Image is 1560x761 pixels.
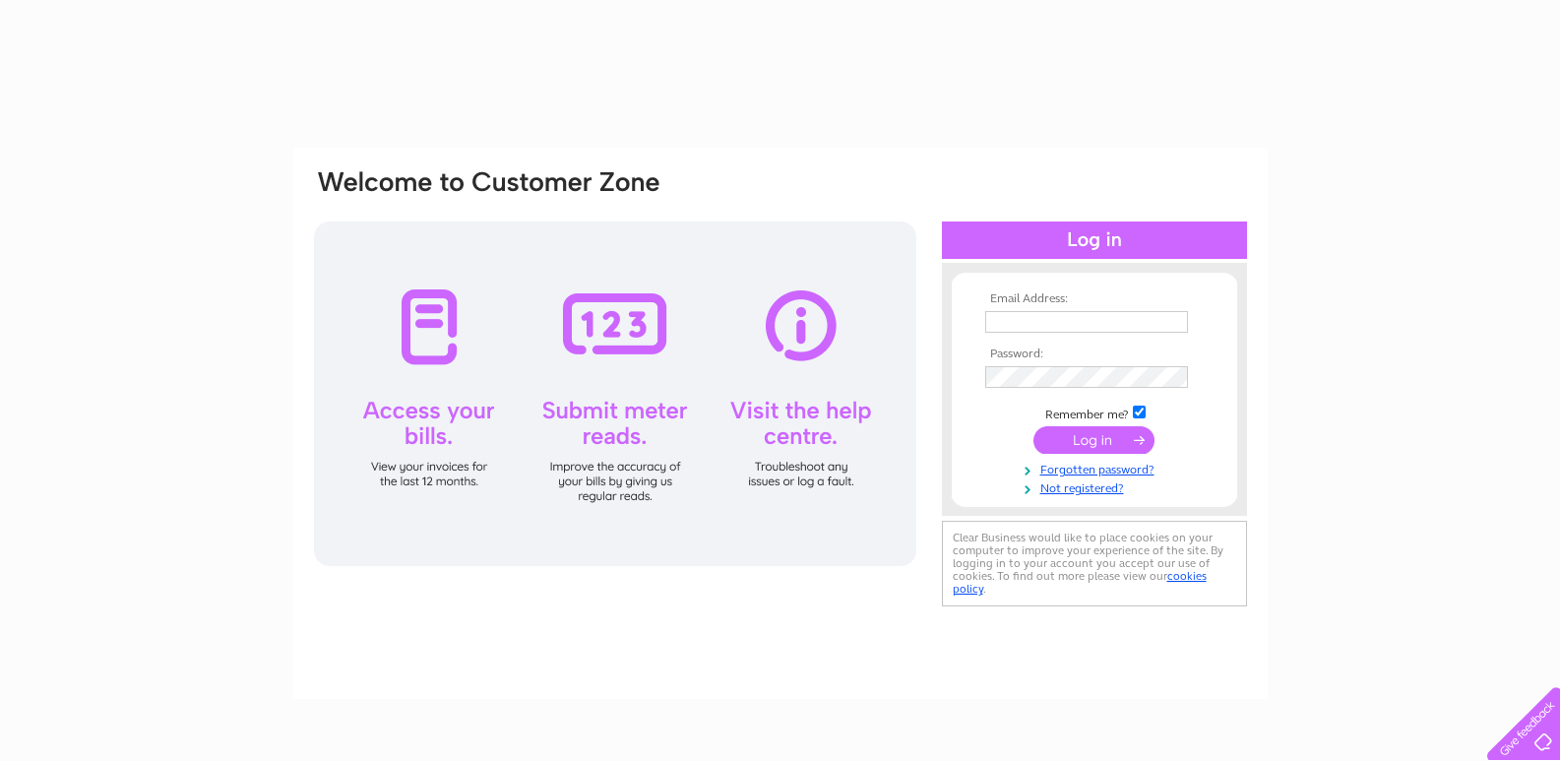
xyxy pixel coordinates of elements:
td: Remember me? [980,403,1209,422]
a: Forgotten password? [985,459,1209,477]
a: cookies policy [953,569,1207,596]
th: Email Address: [980,292,1209,306]
input: Submit [1033,426,1154,454]
th: Password: [980,348,1209,361]
div: Clear Business would like to place cookies on your computer to improve your experience of the sit... [942,521,1247,606]
a: Not registered? [985,477,1209,496]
